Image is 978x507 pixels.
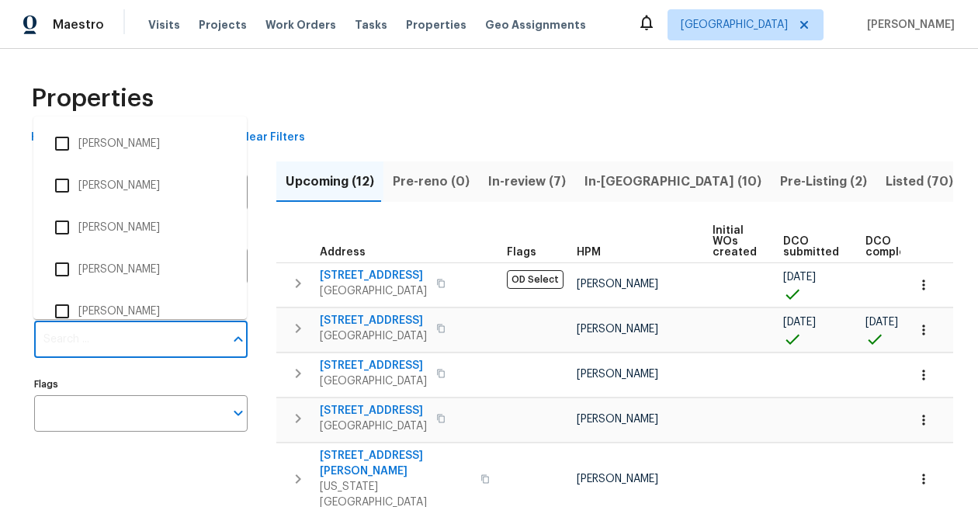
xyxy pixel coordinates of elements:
[584,171,761,193] span: In-[GEOGRAPHIC_DATA] (10)
[681,17,788,33] span: [GEOGRAPHIC_DATA]
[31,91,154,106] span: Properties
[199,17,247,33] span: Projects
[320,358,427,373] span: [STREET_ADDRESS]
[507,270,564,289] span: OD Select
[46,211,234,244] li: [PERSON_NAME]
[286,171,374,193] span: Upcoming (12)
[865,317,898,328] span: [DATE]
[227,402,249,424] button: Open
[148,17,180,33] span: Visits
[320,283,427,299] span: [GEOGRAPHIC_DATA]
[783,236,839,258] span: DCO submitted
[577,369,658,380] span: [PERSON_NAME]
[488,171,566,193] span: In-review (7)
[406,17,466,33] span: Properties
[320,418,427,434] span: [GEOGRAPHIC_DATA]
[577,279,658,290] span: [PERSON_NAME]
[320,403,427,418] span: [STREET_ADDRESS]
[886,171,953,193] span: Listed (70)
[46,295,234,328] li: [PERSON_NAME]
[780,171,867,193] span: Pre-Listing (2)
[713,225,757,258] span: Initial WOs created
[577,247,601,258] span: HPM
[507,247,536,258] span: Flags
[25,123,98,152] button: Hide filters
[238,128,305,148] span: Clear Filters
[320,328,427,344] span: [GEOGRAPHIC_DATA]
[355,19,387,30] span: Tasks
[320,313,427,328] span: [STREET_ADDRESS]
[31,128,92,148] span: Hide filters
[320,268,427,283] span: [STREET_ADDRESS]
[320,448,471,479] span: [STREET_ADDRESS][PERSON_NAME]
[783,272,816,283] span: [DATE]
[861,17,955,33] span: [PERSON_NAME]
[577,324,658,335] span: [PERSON_NAME]
[865,236,917,258] span: DCO complete
[53,17,104,33] span: Maestro
[577,474,658,484] span: [PERSON_NAME]
[46,169,234,202] li: [PERSON_NAME]
[783,317,816,328] span: [DATE]
[320,247,366,258] span: Address
[265,17,336,33] span: Work Orders
[34,321,224,358] input: Search ...
[577,414,658,425] span: [PERSON_NAME]
[46,127,234,160] li: [PERSON_NAME]
[46,253,234,286] li: [PERSON_NAME]
[393,171,470,193] span: Pre-reno (0)
[231,123,311,152] button: Clear Filters
[485,17,586,33] span: Geo Assignments
[320,373,427,389] span: [GEOGRAPHIC_DATA]
[227,328,249,350] button: Close
[34,380,248,389] label: Flags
